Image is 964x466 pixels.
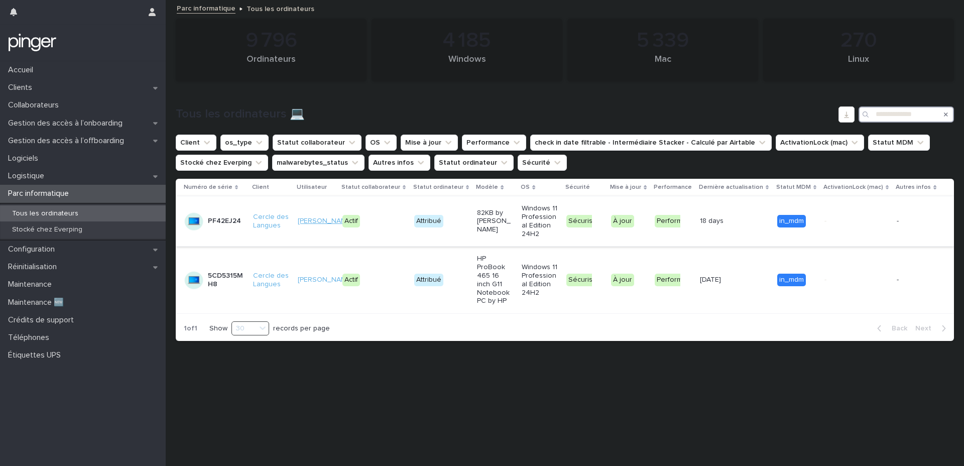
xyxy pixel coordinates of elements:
[521,182,530,193] p: OS
[655,215,694,227] div: Performant
[208,217,241,225] p: PF42EJ24
[4,262,65,272] p: Réinitialisation
[4,280,60,289] p: Maintenance
[584,54,741,75] div: Mac
[341,182,400,193] p: Statut collaborateur
[177,2,235,14] a: Parc informatique
[176,155,268,171] button: Stocké chez Everping
[209,324,227,333] p: Show
[462,135,526,151] button: Performance
[823,182,883,193] p: ActivationLock (mac)
[273,135,361,151] button: Statut collaborateur
[565,182,590,193] p: Sécurité
[366,135,397,151] button: OS
[4,315,82,325] p: Crédits de support
[252,182,269,193] p: Client
[477,209,513,234] p: 82KB by [PERSON_NAME]
[4,171,52,181] p: Logistique
[700,215,726,225] p: 18 days
[584,28,741,53] div: 5 339
[911,324,954,333] button: Next
[176,107,834,122] h1: Tous les ordinateurs 💻
[776,182,811,193] p: Statut MDM
[530,135,772,151] button: check in date filtrable - Intermédiaire Stacker - Calculé par Airtable
[4,209,86,218] p: Tous les ordinateurs
[389,28,545,53] div: 4 185
[232,323,256,334] div: 30
[897,217,932,225] p: -
[272,155,365,171] button: malwarebytes_status
[208,272,244,289] p: 5CD5315MH8
[886,325,907,332] span: Back
[700,274,723,284] p: [DATE]
[522,204,557,238] p: Windows 11 Professional Edition 24H2
[4,298,72,307] p: Maintenance 🆕
[4,83,40,92] p: Clients
[273,324,330,333] p: records per page
[611,274,634,286] div: À jour
[780,28,937,53] div: 270
[389,54,545,75] div: Windows
[4,189,77,198] p: Parc informatique
[253,272,289,289] a: Cercle des Langues
[414,274,443,286] div: Attribué
[184,182,232,193] p: Numéro de série
[176,196,954,247] tr: PF42EJ24Cercle des Langues [PERSON_NAME] ActifAttribué82KB by [PERSON_NAME]Windows 11 Professiona...
[777,215,806,227] div: in_mdm
[477,255,513,305] p: HP ProBook 465 16 inch G11 Notebook PC by HP
[369,155,430,171] button: Autres infos
[896,182,931,193] p: Autres infos
[4,245,63,254] p: Configuration
[298,217,352,225] a: [PERSON_NAME]
[247,3,314,14] p: Tous les ordinateurs
[4,225,90,234] p: Stocké chez Everping
[780,54,937,75] div: Linux
[897,276,932,284] p: -
[193,54,349,75] div: Ordinateurs
[4,65,41,75] p: Accueil
[566,274,599,286] div: Sécurisé
[4,333,57,342] p: Téléphones
[4,119,131,128] p: Gestion des accès à l’onboarding
[176,135,216,151] button: Client
[298,276,352,284] a: [PERSON_NAME]
[777,274,806,286] div: in_mdm
[611,215,634,227] div: À jour
[4,351,69,360] p: Étiquettes UPS
[193,28,349,53] div: 9 796
[220,135,269,151] button: os_type
[8,33,57,53] img: mTgBEunGTSyRkCgitkcU
[522,263,557,297] p: Windows 11 Professional Edition 24H2
[655,274,694,286] div: Performant
[654,182,692,193] p: Performance
[401,135,458,151] button: Mise à jour
[915,325,937,332] span: Next
[476,182,498,193] p: Modèle
[253,213,289,230] a: Cercle des Langues
[699,182,763,193] p: Dernière actualisation
[297,182,327,193] p: Utilisateur
[824,276,860,284] p: -
[610,182,641,193] p: Mise à jour
[824,217,860,225] p: -
[4,154,46,163] p: Logiciels
[414,215,443,227] div: Attribué
[4,100,67,110] p: Collaborateurs
[176,247,954,314] tr: 5CD5315MH8Cercle des Langues [PERSON_NAME] ActifAttribuéHP ProBook 465 16 inch G11 Notebook PC by...
[859,106,954,123] input: Search
[869,324,911,333] button: Back
[518,155,567,171] button: Sécurité
[566,215,599,227] div: Sécurisé
[4,136,132,146] p: Gestion des accès à l’offboarding
[342,215,360,227] div: Actif
[776,135,864,151] button: ActivationLock (mac)
[868,135,930,151] button: Statut MDM
[434,155,514,171] button: Statut ordinateur
[176,316,205,341] p: 1 of 1
[342,274,360,286] div: Actif
[413,182,463,193] p: Statut ordinateur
